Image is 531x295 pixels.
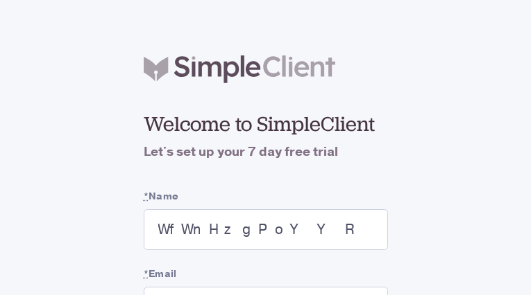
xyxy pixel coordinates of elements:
[144,190,149,203] abbr: required
[144,267,149,280] abbr: required
[144,189,388,204] label: Name
[144,143,388,161] h4: Let's set up your 7 day free trial
[144,267,388,281] label: Email
[144,111,388,137] h2: Welcome to SimpleClient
